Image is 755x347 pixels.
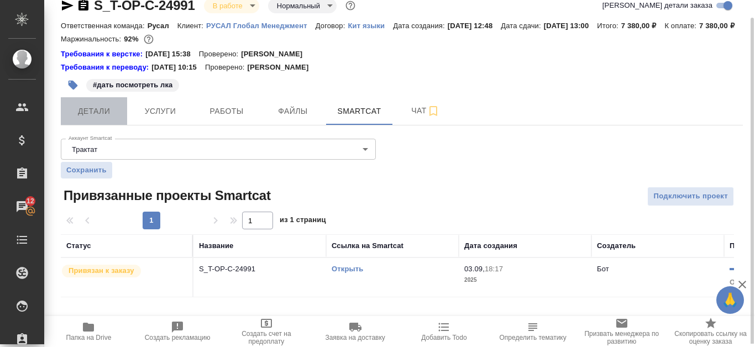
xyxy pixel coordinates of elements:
span: Скопировать ссылку на оценку заказа [673,330,748,345]
button: Трактат [69,145,101,154]
p: Проверено: [199,49,242,60]
p: [DATE] 10:15 [151,62,205,73]
p: Дата создания: [393,22,447,30]
button: 483.60 RUB; [141,32,156,46]
span: Привязанные проекты Smartcat [61,187,271,204]
p: 03.09, [464,265,485,273]
p: 7 380,00 ₽ [699,22,743,30]
button: Определить тематику [489,316,578,347]
div: Дата создания [464,240,517,251]
span: Призвать менеджера по развитию [584,330,660,345]
span: 12 [20,196,41,207]
button: Добавить тэг [61,73,85,97]
button: Добавить Todo [400,316,489,347]
button: 🙏 [716,286,744,314]
p: S_T-OP-C-24991 [199,264,321,275]
p: Договор: [316,22,348,30]
a: Требования к переводу: [61,62,151,73]
a: РУСАЛ Глобал Менеджмент [206,20,316,30]
button: Создать рекламацию [133,316,222,347]
p: 7 380,00 ₽ [621,22,665,30]
span: Smartcat [333,104,386,118]
p: К оплате: [664,22,699,30]
div: Трактат [61,139,376,160]
span: Подключить проект [653,190,728,203]
p: [DATE] 12:48 [448,22,501,30]
span: Сохранить [66,165,107,176]
p: [DATE] 15:38 [145,49,199,60]
button: Нормальный [274,1,323,10]
p: [DATE] 13:00 [544,22,597,30]
p: [PERSON_NAME] [241,49,311,60]
button: Скопировать ссылку на оценку заказа [666,316,755,347]
span: Файлы [266,104,319,118]
a: 12 [3,193,41,220]
span: Услуги [134,104,187,118]
span: Детали [67,104,120,118]
div: Название [199,240,233,251]
p: #дать посмотреть лка [93,80,172,91]
button: Призвать менеджера по развитию [578,316,667,347]
div: Статус [66,240,91,251]
div: Ссылка на Smartcat [332,240,403,251]
button: Создать счет на предоплату [222,316,311,347]
span: Определить тематику [499,334,566,341]
span: 🙏 [721,288,740,312]
p: Бот [597,265,609,273]
p: Привязан к заказу [69,265,134,276]
span: Создать счет на предоплату [229,330,305,345]
div: Нажми, чтобы открыть папку с инструкцией [61,62,151,73]
a: Требования к верстке: [61,49,145,60]
span: Работы [200,104,253,118]
a: Кит языки [348,20,393,30]
p: Русал [148,22,177,30]
span: Добавить Todo [421,334,466,341]
p: Кит языки [348,22,393,30]
button: Папка на Drive [44,316,133,347]
p: Ответственная команда: [61,22,148,30]
svg: Подписаться [427,104,440,118]
p: РУСАЛ Глобал Менеджмент [206,22,316,30]
button: В работе [209,1,246,10]
p: Маржинальность: [61,35,124,43]
p: Проверено: [205,62,248,73]
button: Заявка на доставку [311,316,400,347]
button: Подключить проект [647,187,734,206]
p: [PERSON_NAME] [247,62,317,73]
span: дать посмотреть лка [85,80,180,89]
div: Нажми, чтобы открыть папку с инструкцией [61,49,145,60]
p: Клиент: [177,22,206,30]
span: Папка на Drive [66,334,111,341]
p: 92% [124,35,141,43]
span: Создать рекламацию [145,334,211,341]
button: Сохранить [61,162,112,178]
a: Открыть [332,265,363,273]
p: Итого: [597,22,621,30]
span: из 1 страниц [280,213,326,229]
div: Создатель [597,240,636,251]
span: Чат [399,104,452,118]
p: Дата сдачи: [501,22,543,30]
p: 18:17 [485,265,503,273]
p: 2025 [464,275,586,286]
span: Заявка на доставку [325,334,385,341]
